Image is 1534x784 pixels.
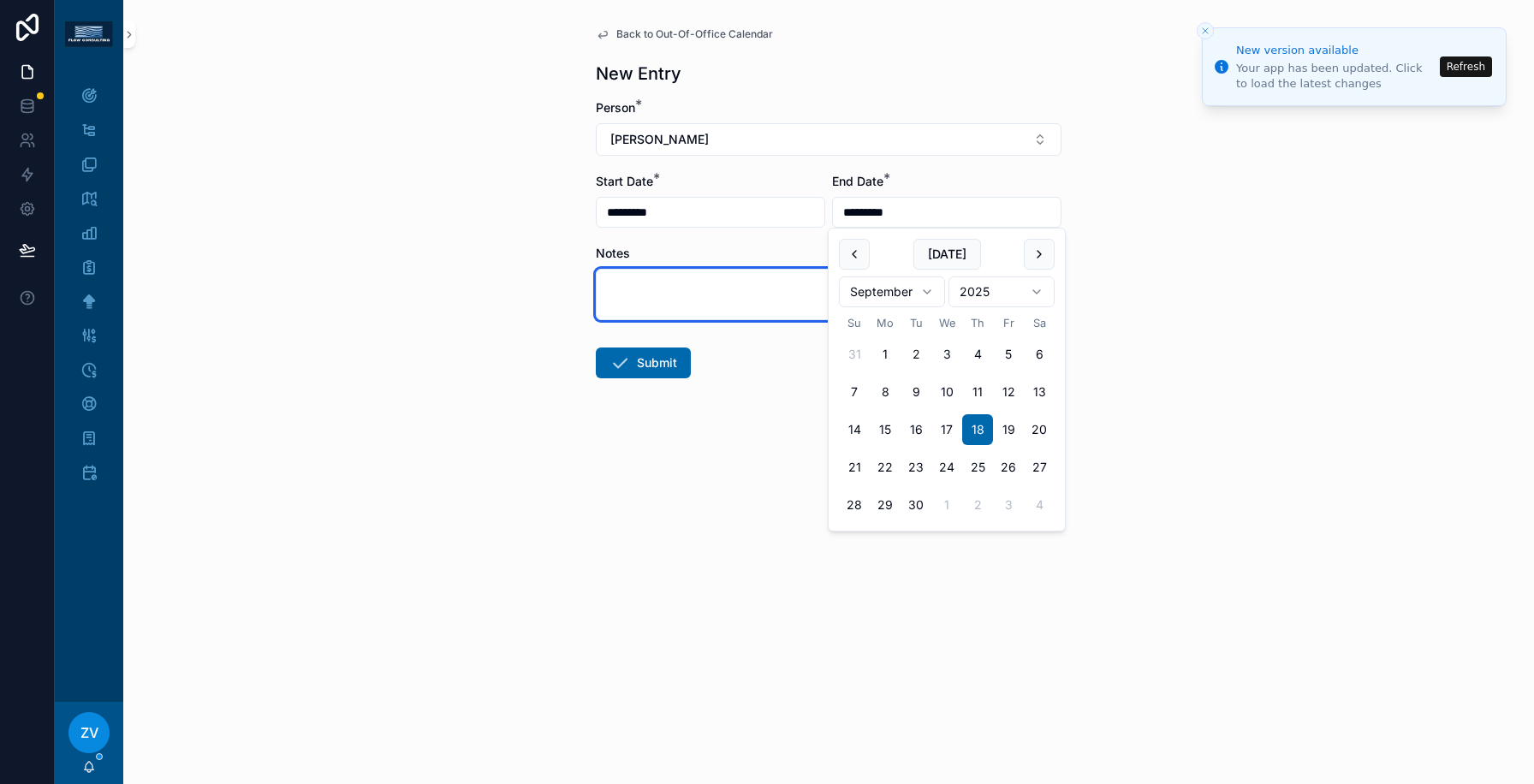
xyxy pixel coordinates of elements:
span: ZV [80,722,98,743]
th: Tuesday [901,314,931,332]
button: Tuesday, September 9th, 2025 [901,377,931,407]
button: Refresh [1440,56,1492,77]
button: Wednesday, October 1st, 2025 [931,490,962,520]
button: Submit [596,347,691,378]
span: Notes [596,246,630,260]
button: Wednesday, September 10th, 2025 [931,377,962,407]
button: Select Button [596,123,1061,156]
th: Thursday [962,314,993,332]
button: Friday, September 26th, 2025 [993,452,1024,483]
button: Friday, September 12th, 2025 [993,377,1024,407]
button: Thursday, October 2nd, 2025 [962,490,993,520]
th: Sunday [839,314,870,332]
span: End Date [832,174,883,188]
button: Thursday, September 18th, 2025, selected [962,414,993,445]
button: Friday, September 19th, 2025 [993,414,1024,445]
button: Tuesday, September 23rd, 2025 [901,452,931,483]
button: Sunday, September 28th, 2025 [839,490,870,520]
a: Back to Out-Of-Office Calendar [596,27,773,41]
button: Saturday, September 27th, 2025 [1024,452,1055,483]
button: Sunday, September 14th, 2025 [839,414,870,445]
th: Monday [870,314,901,332]
button: [DATE] [913,239,981,270]
div: scrollable content [55,68,123,510]
table: September 2025 [839,314,1055,520]
button: Wednesday, September 3rd, 2025 [931,339,962,370]
span: Person [596,100,635,115]
button: Thursday, September 25th, 2025 [962,452,993,483]
button: Friday, September 5th, 2025 [993,339,1024,370]
span: Back to Out-Of-Office Calendar [616,27,773,41]
button: Sunday, September 7th, 2025 [839,377,870,407]
button: Monday, September 1st, 2025 [870,339,901,370]
button: Saturday, October 4th, 2025 [1024,490,1055,520]
button: Thursday, September 11th, 2025 [962,377,993,407]
div: New version available [1236,42,1435,59]
button: Thursday, September 4th, 2025 [962,339,993,370]
button: Monday, September 22nd, 2025 [870,452,901,483]
button: Monday, September 29th, 2025 [870,490,901,520]
th: Wednesday [931,314,962,332]
button: Close toast [1197,22,1214,39]
span: Start Date [596,174,653,188]
button: Sunday, August 31st, 2025 [839,339,870,370]
th: Friday [993,314,1024,332]
button: Monday, September 8th, 2025 [870,377,901,407]
button: Tuesday, September 30th, 2025 [901,490,931,520]
button: Saturday, September 20th, 2025 [1024,414,1055,445]
button: Monday, September 15th, 2025 [870,414,901,445]
button: Wednesday, September 24th, 2025 [931,452,962,483]
div: Your app has been updated. Click to load the latest changes [1236,61,1435,92]
h1: New Entry [596,62,681,86]
button: Today, Tuesday, September 2nd, 2025 [901,339,931,370]
button: Wednesday, September 17th, 2025 [931,414,962,445]
button: Sunday, September 21st, 2025 [839,452,870,483]
button: Tuesday, September 16th, 2025 [901,414,931,445]
button: Friday, October 3rd, 2025 [993,490,1024,520]
button: Saturday, September 6th, 2025 [1024,339,1055,370]
span: [PERSON_NAME] [610,131,709,148]
img: App logo [65,21,113,47]
th: Saturday [1024,314,1055,332]
button: Saturday, September 13th, 2025 [1024,377,1055,407]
